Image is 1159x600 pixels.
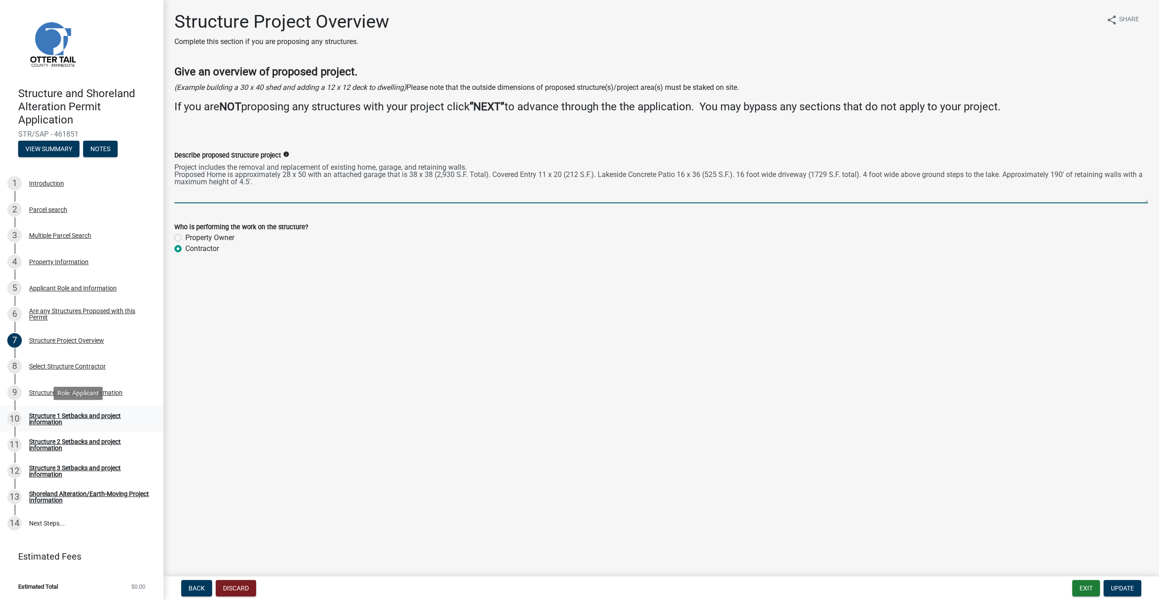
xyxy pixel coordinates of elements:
strong: “NEXT” [470,100,505,113]
p: Complete this section if you are proposing any structures. [174,36,389,47]
div: Structure 2 Setbacks and project information [29,438,149,451]
i: share [1106,15,1117,25]
strong: NOT [219,100,241,113]
div: 11 [7,438,22,452]
button: Discard [216,580,256,596]
div: 4 [7,255,22,269]
div: Parcel search [29,207,67,213]
span: $0.00 [131,584,145,590]
span: Back [188,585,205,592]
div: Structure 1 Setbacks and project information [29,413,149,425]
div: 2 [7,202,22,217]
label: Contractor [185,243,219,254]
span: Update [1111,585,1134,592]
h1: Structure Project Overview [174,11,389,33]
a: Estimated Fees [7,547,149,566]
div: 12 [7,464,22,478]
div: 13 [7,490,22,504]
p: Please note that the outside dimensions of proposed structure(s)/project area(s) must be staked o... [174,82,1148,93]
span: Share [1119,15,1139,25]
label: Property Owner [185,232,234,243]
div: Introduction [29,180,64,187]
div: Structure Project Overview [29,337,104,344]
i: (Example building a 30 x 40 shed and adding a 12 x 12 deck to dwelling) [174,83,406,92]
h4: Structure and Shoreland Alteration Permit Application [18,87,156,126]
div: Are any Structures Proposed with this Permit [29,308,149,320]
button: Update [1104,580,1141,596]
div: 8 [7,359,22,374]
wm-modal-confirm: Notes [83,146,118,153]
div: 6 [7,307,22,321]
div: 10 [7,412,22,426]
button: Back [181,580,212,596]
div: 7 [7,333,22,348]
div: 1 [7,176,22,191]
label: Who is performing the work on the structure? [174,224,308,231]
wm-modal-confirm: Summary [18,146,79,153]
div: Structure 3 Setbacks and project information [29,465,149,477]
button: Notes [83,141,118,157]
div: 14 [7,516,22,531]
button: Exit [1072,580,1100,596]
div: Select Structure Contractor [29,363,106,369]
div: 9 [7,385,22,400]
img: Otter Tail County, Minnesota [18,10,86,78]
button: shareShare [1099,11,1146,29]
div: Role: Applicant [54,387,103,400]
label: Describe proposed Structure project [174,152,281,159]
h4: If you are proposing any structures with your project click to advance through the the applicatio... [174,100,1148,113]
button: View Summary [18,141,79,157]
span: Estimated Total [18,584,58,590]
div: 5 [7,281,22,295]
div: Structure Contractor Information [29,389,123,396]
div: Property Information [29,259,89,265]
div: Shoreland Alteration/Earth-Moving Project Information [29,491,149,503]
span: STR/SAP - 461851 [18,130,145,138]
i: info [283,151,289,157]
strong: Give an overview of proposed project. [174,65,357,78]
div: Applicant Role and Information [29,285,117,291]
div: 3 [7,228,22,243]
div: Multiple Parcel Search [29,232,91,239]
